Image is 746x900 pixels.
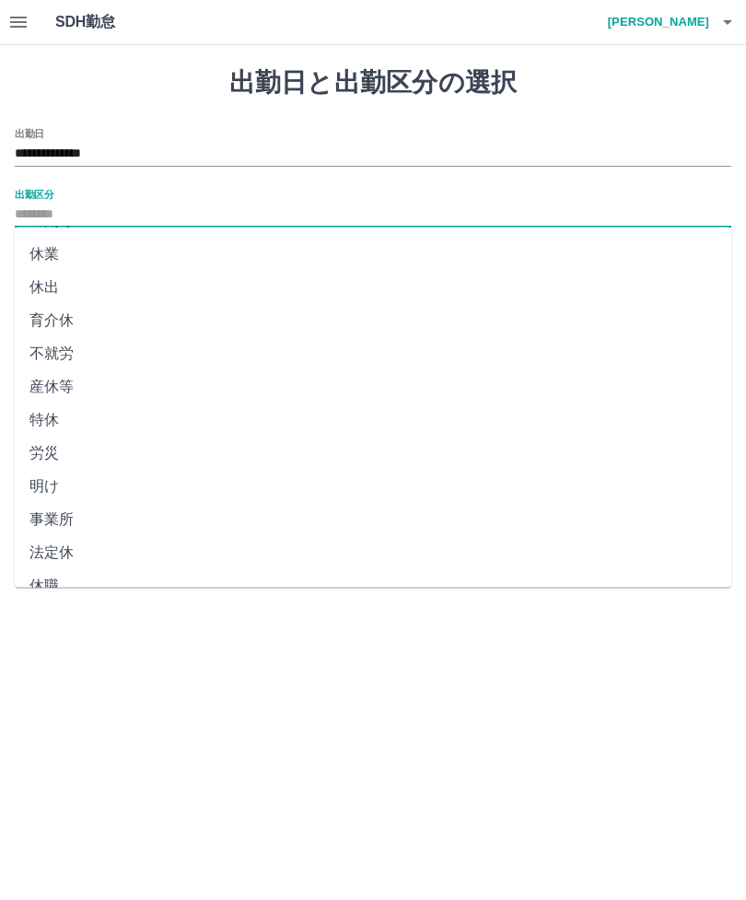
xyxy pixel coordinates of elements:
li: 休出 [15,272,731,305]
label: 出勤日 [15,126,44,140]
li: 休職 [15,570,731,603]
label: 出勤区分 [15,187,53,201]
li: 特休 [15,404,731,438]
li: 休業 [15,239,731,272]
li: 明け [15,471,731,504]
li: 不就労 [15,338,731,371]
li: 事業所 [15,504,731,537]
li: 産休等 [15,371,731,404]
h1: 出勤日と出勤区分の選択 [15,67,731,99]
li: 法定休 [15,537,731,570]
li: 労災 [15,438,731,471]
li: 育介休 [15,305,731,338]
